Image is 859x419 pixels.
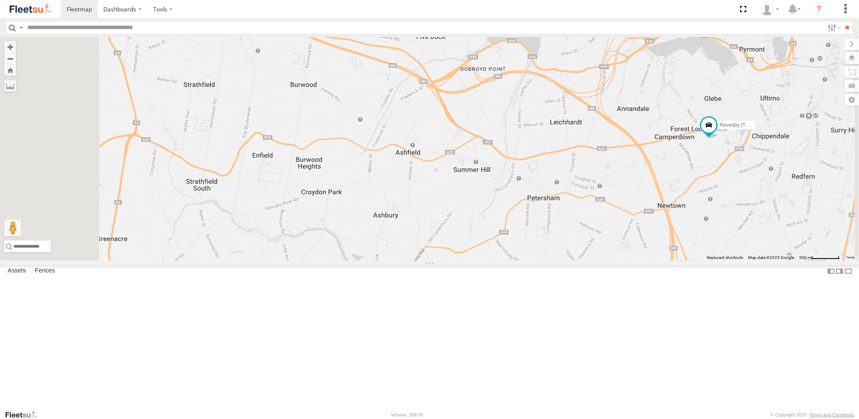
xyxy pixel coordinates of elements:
label: Dock Summary Table to the Left [827,265,835,277]
label: Dock Summary Table to the Right [835,265,844,277]
img: fleetsu-logo-horizontal.svg [8,3,52,15]
label: Fences [31,265,59,277]
button: Drag Pegman onto the map to open Street View [4,219,21,236]
a: Terms and Conditions [810,412,854,417]
div: Adrian Singleton [758,3,782,16]
i: ? [812,3,826,16]
label: Assets [3,265,30,277]
div: © Copyright 2025 - [770,412,854,417]
label: Search Filter Options [824,21,843,34]
span: 500 m [799,255,811,260]
a: Terms (opens in new tab) [846,256,855,259]
a: Visit our Website [5,411,43,419]
label: Search Query [18,21,24,34]
button: Keyboard shortcuts [707,255,743,261]
button: Zoom out [4,53,16,64]
label: Hide Summary Table [844,265,853,277]
button: Zoom Home [4,64,16,76]
button: Map Scale: 500 m per 63 pixels [797,255,842,261]
label: Measure [4,80,16,92]
div: Version: 306.00 [391,412,423,417]
label: Map Settings [845,94,859,106]
span: Map data ©2025 Google [748,255,794,260]
button: Zoom in [4,41,16,53]
span: Revesby (T07 - [PERSON_NAME]) [719,122,799,128]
